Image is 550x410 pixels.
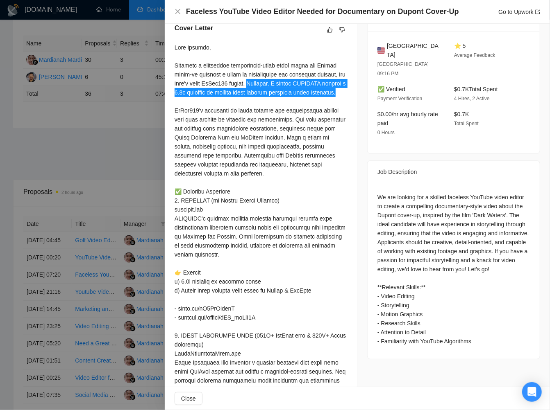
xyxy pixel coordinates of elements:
div: We are looking for a skilled faceless YouTube video editor to create a compelling documentary-sty... [377,193,530,346]
span: Close [181,394,196,403]
span: ✅ Verified [377,86,405,92]
button: dislike [337,25,347,35]
span: export [535,9,540,14]
span: Total Spent [454,121,479,126]
span: [GEOGRAPHIC_DATA] 09:16 PM [377,61,429,77]
h4: Faceless YouTube Video Editor Needed for Documentary on Dupont Cover-Up [186,7,459,17]
span: dislike [339,27,345,33]
button: Close [175,392,202,405]
span: $0.7K Total Spent [454,86,498,92]
a: Go to Upworkexport [498,9,540,15]
span: close [175,8,181,15]
img: 🇺🇸 [377,46,385,55]
span: Average Feedback [454,52,495,58]
div: Open Intercom Messenger [522,382,542,402]
button: Close [175,8,181,15]
span: like [327,27,333,33]
h5: Cover Letter [175,23,213,33]
span: [GEOGRAPHIC_DATA] [387,41,441,59]
span: 4 Hires, 2 Active [454,96,490,101]
button: like [325,25,335,35]
span: ⭐ 5 [454,43,466,49]
span: $0.7K [454,111,469,117]
span: 0 Hours [377,130,395,135]
span: $0.00/hr avg hourly rate paid [377,111,438,126]
div: Job Description [377,161,530,183]
span: Payment Verification [377,96,422,101]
